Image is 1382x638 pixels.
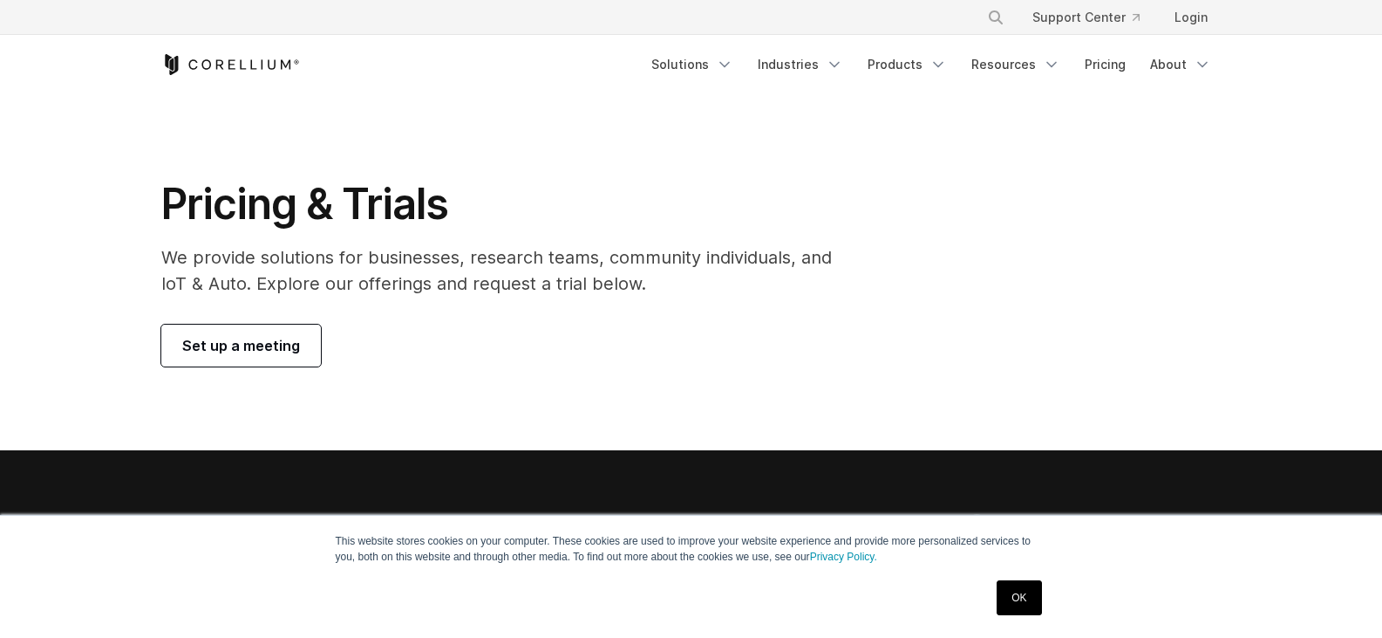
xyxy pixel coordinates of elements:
a: Corellium Home [161,54,300,75]
a: Industries [747,49,854,80]
span: Set up a meeting [182,335,300,356]
a: Solutions [641,49,744,80]
p: This website stores cookies on your computer. These cookies are used to improve your website expe... [336,533,1047,565]
p: We provide solutions for businesses, research teams, community individuals, and IoT & Auto. Explo... [161,244,856,297]
a: Support Center [1018,2,1154,33]
a: Login [1161,2,1222,33]
button: Search [980,2,1011,33]
a: Pricing [1074,49,1136,80]
a: Set up a meeting [161,325,321,367]
div: Navigation Menu [966,2,1222,33]
div: Navigation Menu [641,49,1222,80]
a: Resources [961,49,1071,80]
a: About [1140,49,1222,80]
h1: Pricing & Trials [161,178,856,230]
a: OK [997,580,1041,615]
a: Privacy Policy. [810,551,877,563]
a: Products [857,49,957,80]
